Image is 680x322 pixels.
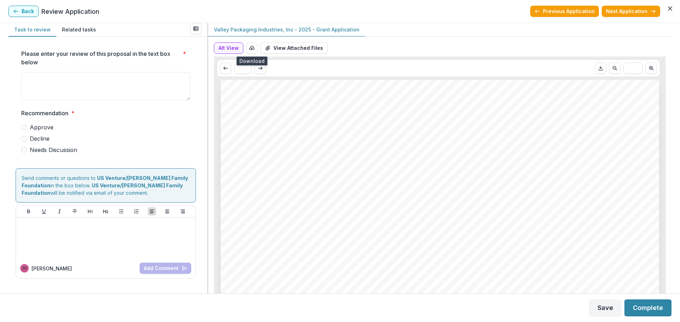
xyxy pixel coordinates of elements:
[190,23,202,34] button: View all reviews
[646,63,657,74] button: Scroll to next page
[86,207,95,216] button: Heading 1
[56,23,102,37] button: Related tasks
[70,207,79,216] button: Strike
[24,207,33,216] button: Bold
[664,3,676,14] button: Close
[117,207,125,216] button: Bullet List
[21,49,180,66] p: Please enter your review of this proposal in the text box below
[40,207,48,216] button: Underline
[30,123,53,131] span: Approve
[260,42,328,54] button: View Attached Files
[329,218,357,227] span: [DATE]
[8,6,39,17] button: Back
[22,267,27,270] div: Sam Vosters
[148,207,156,216] button: Align Left
[247,180,572,192] span: Valley Packaging Industries, Inc - 2025 - Grant Application
[140,263,191,274] button: Add Comment
[32,265,72,272] p: [PERSON_NAME]
[595,63,606,74] button: Download PDF
[247,217,326,227] span: Submitted Date:
[132,207,141,216] button: Ordered List
[214,42,243,54] button: Alt View
[16,168,196,203] div: Send comments or questions to in the box below. will be notified via email of your comment.
[328,229,395,238] span: $10001 - $35000
[21,109,68,117] p: Recommendation
[30,146,77,154] span: Needs Discussion
[624,299,671,316] button: Complete
[22,182,183,196] strong: US Venture/[PERSON_NAME] Family Foundation
[589,299,622,316] button: Save
[8,23,56,37] button: Task to review
[55,207,64,216] button: Italicize
[609,63,620,74] button: Scroll to previous page
[255,63,266,74] button: Scroll to next page
[41,7,99,16] p: Review Application
[178,207,187,216] button: Align Right
[247,205,322,215] span: Nonprofit DBA:
[30,134,50,143] span: Decline
[247,228,324,239] span: Relevant Areas:
[325,206,339,215] span: VPI
[220,63,231,74] button: Scroll to previous page
[22,175,188,188] strong: US Venture/[PERSON_NAME] Family Foundation
[530,6,599,17] button: Previous Application
[247,142,472,157] span: Valley Packaging Industries, Inc
[602,6,660,17] button: Next Application
[214,26,359,33] p: Valley Packaging Industries, Inc - 2025 - Grant Application
[163,207,171,216] button: Align Center
[101,207,110,216] button: Heading 2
